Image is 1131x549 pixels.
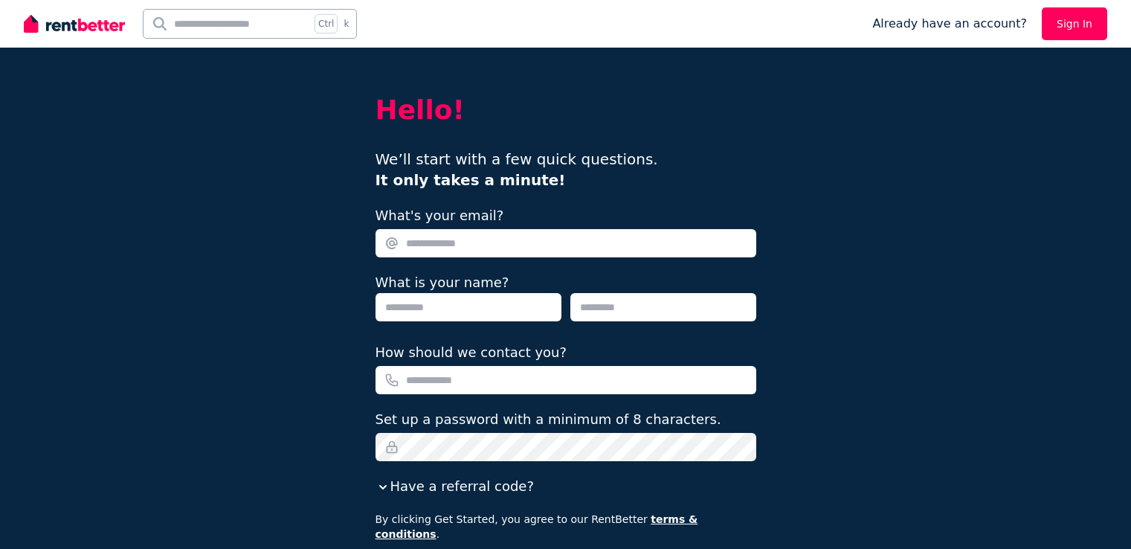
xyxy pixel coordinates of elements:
[872,15,1027,33] span: Already have an account?
[376,274,509,290] label: What is your name?
[24,13,125,35] img: RentBetter
[376,150,658,189] span: We’ll start with a few quick questions.
[376,512,756,542] p: By clicking Get Started, you agree to our RentBetter .
[376,205,504,226] label: What's your email?
[376,409,721,430] label: Set up a password with a minimum of 8 characters.
[344,18,349,30] span: k
[376,171,566,189] b: It only takes a minute!
[376,476,534,497] button: Have a referral code?
[315,14,338,33] span: Ctrl
[376,342,567,363] label: How should we contact you?
[376,95,756,125] h2: Hello!
[1042,7,1107,40] a: Sign In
